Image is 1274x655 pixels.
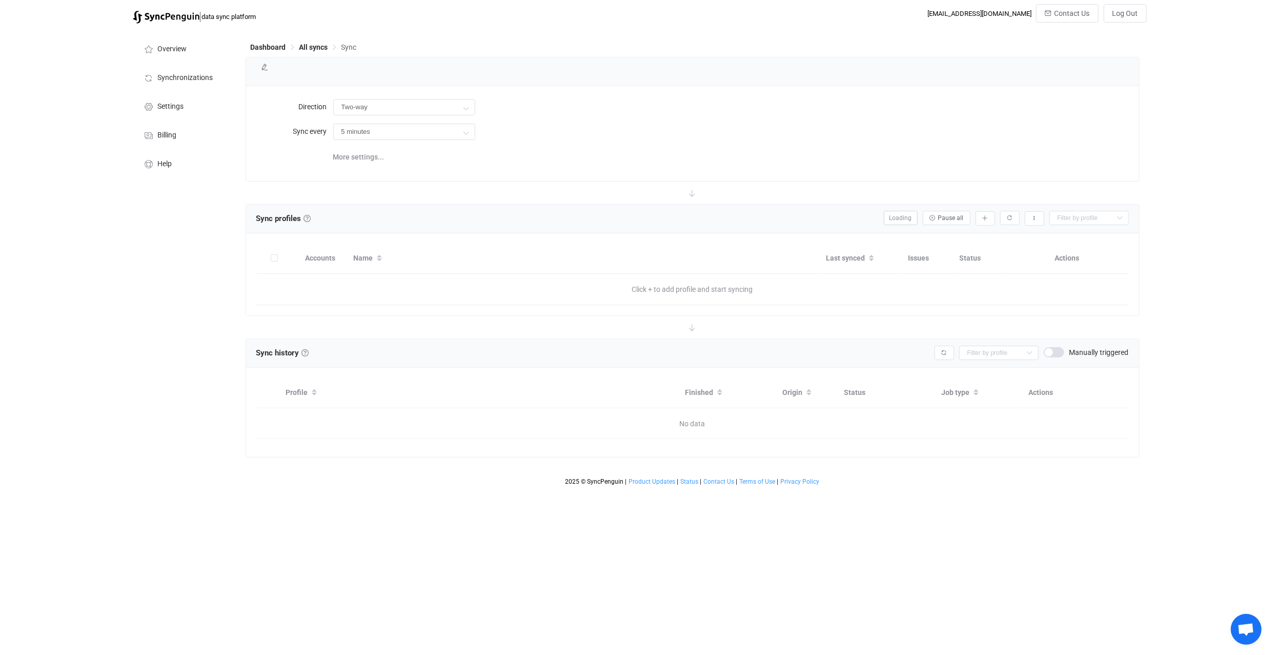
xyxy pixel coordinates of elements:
span: | [700,478,702,485]
a: Billing [133,120,235,149]
span: | [777,478,779,485]
button: Log Out [1104,4,1147,23]
span: Synchronizations [158,74,213,82]
a: Open chat [1231,614,1262,645]
span: | [677,478,679,485]
a: Contact Us [703,478,735,485]
span: | [199,9,202,24]
span: Product Updates [629,478,675,485]
span: Contact Us [1055,9,1090,17]
span: Terms of Use [739,478,775,485]
span: Log Out [1113,9,1138,17]
a: Overview [133,34,235,63]
span: data sync platform [202,13,256,21]
span: Dashboard [251,43,286,51]
span: Status [680,478,698,485]
a: Privacy Policy [780,478,820,485]
a: Help [133,149,235,177]
a: |data sync platform [133,9,256,24]
span: Privacy Policy [780,478,819,485]
span: | [625,478,627,485]
span: Settings [158,103,184,111]
img: syncpenguin.svg [133,11,199,24]
span: Billing [158,131,177,140]
div: [EMAIL_ADDRESS][DOMAIN_NAME] [928,10,1032,17]
span: All syncs [299,43,328,51]
span: Sync [341,43,357,51]
a: Settings [133,91,235,120]
button: Contact Us [1036,4,1099,23]
span: Overview [158,45,187,53]
div: Breadcrumb [251,44,357,51]
span: | [736,478,738,485]
a: Status [680,478,699,485]
a: Product Updates [628,478,676,485]
a: Terms of Use [739,478,776,485]
span: 2025 © SyncPenguin [565,478,624,485]
span: Contact Us [703,478,734,485]
span: Help [158,160,172,168]
a: Synchronizations [133,63,235,91]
